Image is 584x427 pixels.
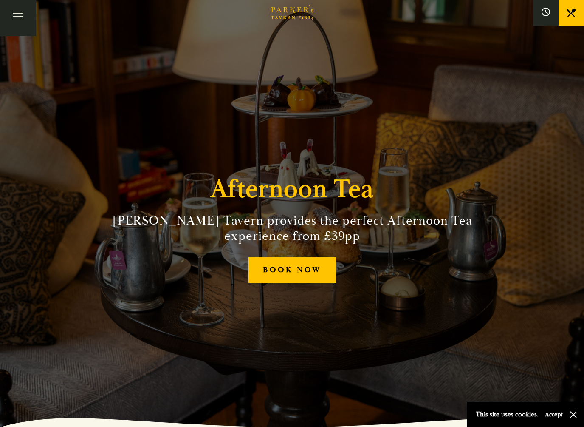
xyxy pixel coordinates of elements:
[545,410,563,418] button: Accept
[211,174,374,205] h1: Afternoon Tea
[248,257,336,283] a: BOOK NOW
[476,408,539,421] p: This site uses cookies.
[569,410,578,419] button: Close and accept
[99,213,486,244] h2: [PERSON_NAME] Tavern provides the perfect Afternoon Tea experience from £39pp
